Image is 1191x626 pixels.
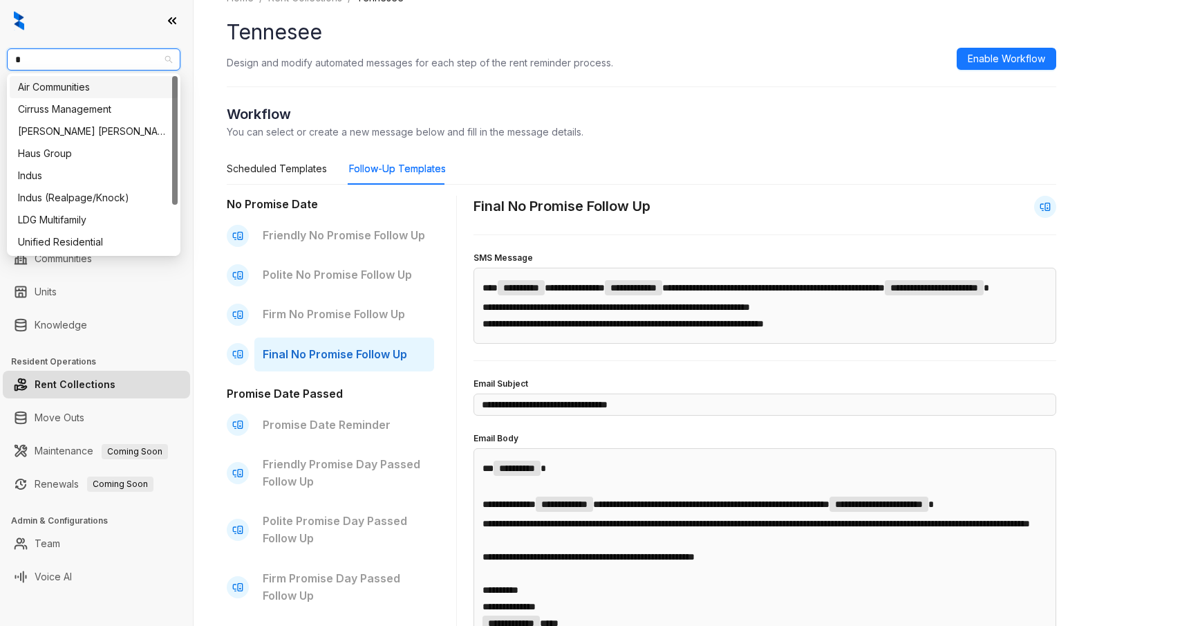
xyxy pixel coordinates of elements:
[18,212,169,228] div: LDG Multifamily
[18,146,169,161] div: Haus Group
[957,48,1056,70] button: Enable Workflow
[35,371,115,398] a: Rent Collections
[227,55,613,70] p: Design and modify automated messages for each step of the rent reminder process.
[227,385,434,403] h3: Promise Date Passed
[35,530,60,558] a: Team
[102,444,168,459] span: Coming Soon
[3,245,190,273] li: Communities
[263,227,426,244] p: Friendly No Promise Follow Up
[227,161,327,176] div: Scheduled Templates
[35,563,72,591] a: Voice AI
[473,196,650,217] h2: Final No Promise Follow Up
[3,185,190,213] li: Collections
[10,142,178,165] div: Haus Group
[10,76,178,98] div: Air Communities
[10,209,178,231] div: LDG Multifamily
[263,266,426,284] p: Polite No Promise Follow Up
[263,570,426,605] p: Firm Promise Day Passed Follow Up
[35,404,84,432] a: Move Outs
[35,470,153,498] a: RenewalsComing Soon
[263,306,426,323] p: Firm No Promise Follow Up
[263,456,426,490] p: Friendly Promise Day Passed Follow Up
[3,404,190,432] li: Move Outs
[349,161,446,176] div: Follow-Up Templates
[227,17,1056,48] h1: Tennesee
[18,102,169,117] div: Cirruss Management
[227,125,1056,139] p: You can select or create a new message below and fill in the message details.
[87,477,153,492] span: Coming Soon
[10,120,178,142] div: Gates Hudson
[968,51,1045,66] span: Enable Workflow
[3,437,190,465] li: Maintenance
[473,432,1056,445] h4: Email Body
[3,563,190,591] li: Voice AI
[35,311,87,339] a: Knowledge
[10,231,178,253] div: Unified Residential
[18,124,169,139] div: [PERSON_NAME] [PERSON_NAME]
[227,104,1056,125] h2: Workflow
[10,98,178,120] div: Cirruss Management
[473,252,1056,265] h4: SMS Message
[35,278,57,306] a: Units
[3,278,190,306] li: Units
[35,245,92,273] a: Communities
[3,152,190,180] li: Leasing
[3,371,190,398] li: Rent Collections
[10,165,178,187] div: Indus
[11,356,193,368] h3: Resident Operations
[3,470,190,498] li: Renewals
[18,168,169,183] div: Indus
[473,378,1056,391] h4: Email Subject
[3,93,190,120] li: Leads
[10,187,178,209] div: Indus (Realpage/Knock)
[227,196,434,213] h3: No Promise Date
[14,11,24,30] img: logo
[3,311,190,339] li: Knowledge
[18,234,169,250] div: Unified Residential
[11,515,193,527] h3: Admin & Configurations
[263,346,426,363] p: Final No Promise Follow Up
[263,513,426,547] p: Polite Promise Day Passed Follow Up
[18,190,169,205] div: Indus (Realpage/Knock)
[18,80,169,95] div: Air Communities
[263,416,426,434] p: Promise Date Reminder
[3,530,190,558] li: Team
